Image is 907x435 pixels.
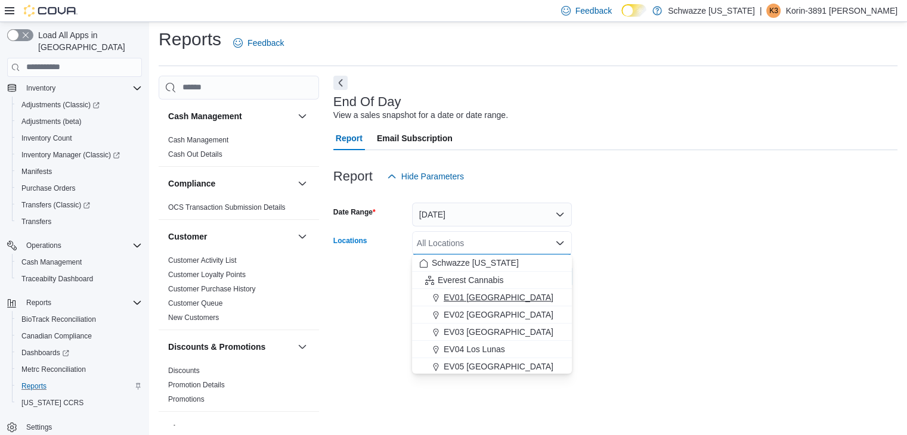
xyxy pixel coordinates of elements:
[17,396,142,410] span: Washington CCRS
[12,130,147,147] button: Inventory Count
[168,110,242,122] h3: Cash Management
[621,4,646,17] input: Dark Mode
[168,381,225,389] a: Promotion Details
[432,257,519,269] span: Schwazze [US_STATE]
[295,109,309,123] button: Cash Management
[159,200,319,219] div: Compliance
[444,326,553,338] span: EV03 [GEOGRAPHIC_DATA]
[168,366,200,375] a: Discounts
[21,167,52,176] span: Manifests
[17,98,142,112] span: Adjustments (Classic)
[26,422,52,432] span: Settings
[21,296,56,310] button: Reports
[17,98,104,112] a: Adjustments (Classic)
[412,203,572,226] button: [DATE]
[12,328,147,344] button: Canadian Compliance
[12,213,147,230] button: Transfers
[159,27,221,51] h1: Reports
[21,348,69,358] span: Dashboards
[412,272,572,289] button: Everest Cannabis
[766,4,781,18] div: Korin-3891 Hobday
[17,346,74,360] a: Dashboards
[24,5,78,17] img: Cova
[21,81,60,95] button: Inventory
[26,241,61,250] span: Operations
[21,420,57,434] a: Settings
[333,76,348,90] button: Next
[12,311,147,328] button: BioTrack Reconciliation
[159,363,319,411] div: Discounts & Promotions
[17,346,142,360] span: Dashboards
[21,398,83,408] span: [US_STATE] CCRS
[12,361,147,378] button: Metrc Reconciliation
[168,178,215,189] h3: Compliance
[168,178,293,189] button: Compliance
[2,80,147,97] button: Inventory
[26,83,55,93] span: Inventory
[444,361,553,372] span: EV05 [GEOGRAPHIC_DATA]
[17,396,88,410] a: [US_STATE] CCRS
[159,133,319,166] div: Cash Management
[17,148,142,162] span: Inventory Manager (Classic)
[17,181,142,195] span: Purchase Orders
[17,312,142,327] span: BioTrack Reconciliation
[17,148,125,162] a: Inventory Manager (Classic)
[168,366,200,375] span: Discounts
[17,198,142,212] span: Transfers (Classic)
[444,343,505,355] span: EV04 Los Lunas
[168,231,293,243] button: Customer
[17,362,142,377] span: Metrc Reconciliation
[21,381,47,391] span: Reports
[168,271,246,279] a: Customer Loyalty Points
[12,163,147,180] button: Manifests
[168,136,228,144] a: Cash Management
[168,150,222,159] span: Cash Out Details
[412,324,572,341] button: EV03 [GEOGRAPHIC_DATA]
[12,180,147,197] button: Purchase Orders
[412,341,572,358] button: EV04 Los Lunas
[17,114,142,129] span: Adjustments (beta)
[168,395,205,403] a: Promotions
[21,296,142,310] span: Reports
[444,291,553,303] span: EV01 [GEOGRAPHIC_DATA]
[575,5,612,17] span: Feedback
[377,126,453,150] span: Email Subscription
[12,113,147,130] button: Adjustments (beta)
[2,237,147,254] button: Operations
[444,309,553,321] span: EV02 [GEOGRAPHIC_DATA]
[168,256,237,265] a: Customer Activity List
[21,365,86,374] span: Metrc Reconciliation
[769,4,778,18] span: K3
[168,341,293,353] button: Discounts & Promotions
[17,255,142,269] span: Cash Management
[12,97,147,113] a: Adjustments (Classic)
[382,164,469,188] button: Hide Parameters
[17,114,86,129] a: Adjustments (beta)
[21,150,120,160] span: Inventory Manager (Classic)
[21,117,82,126] span: Adjustments (beta)
[21,133,72,143] span: Inventory Count
[12,254,147,271] button: Cash Management
[438,274,504,286] span: Everest Cannabis
[17,329,142,343] span: Canadian Compliance
[159,253,319,330] div: Customer
[168,422,293,434] button: Finance
[21,331,92,341] span: Canadian Compliance
[785,4,897,18] p: Korin-3891 [PERSON_NAME]
[668,4,755,18] p: Schwazze [US_STATE]
[12,344,147,361] a: Dashboards
[333,169,373,184] h3: Report
[401,170,464,182] span: Hide Parameters
[17,255,86,269] a: Cash Management
[17,164,57,179] a: Manifests
[21,420,142,434] span: Settings
[412,254,572,272] button: Schwazze [US_STATE]
[17,131,77,145] a: Inventory Count
[168,299,222,307] a: Customer Queue
[17,379,142,393] span: Reports
[21,257,82,267] span: Cash Management
[17,379,51,393] a: Reports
